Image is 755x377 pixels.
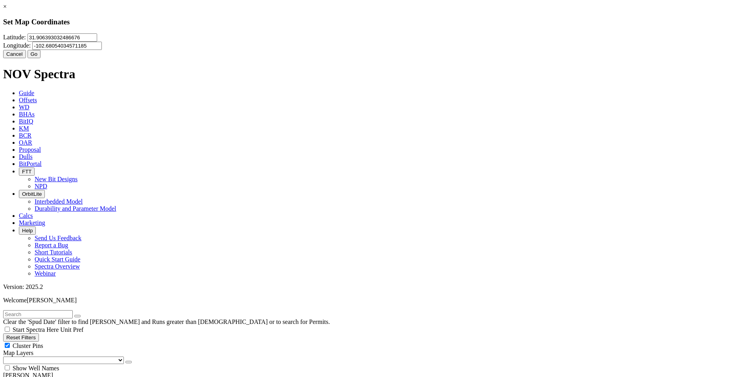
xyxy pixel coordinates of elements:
[13,365,59,371] span: Show Well Names
[19,111,35,118] span: BHAs
[22,191,42,197] span: OrbitLite
[35,249,72,256] a: Short Tutorials
[19,212,33,219] span: Calcs
[35,198,83,205] a: Interbedded Model
[35,205,116,212] a: Durability and Parameter Model
[13,342,43,349] span: Cluster Pins
[35,270,56,277] a: Webinar
[3,310,73,318] input: Search
[19,153,33,160] span: Dulls
[35,235,81,241] a: Send Us Feedback
[19,146,41,153] span: Proposal
[3,318,330,325] span: Clear the 'Spud Date' filter to find [PERSON_NAME] and Runs greater than [DEMOGRAPHIC_DATA] or to...
[19,139,32,146] span: OAR
[19,104,29,110] span: WD
[19,90,34,96] span: Guide
[22,228,33,234] span: Help
[19,97,37,103] span: Offsets
[28,50,41,58] button: Go
[3,283,752,291] div: Version: 2025.2
[3,297,752,304] p: Welcome
[3,34,26,40] label: Latitude:
[19,160,42,167] span: BitPortal
[27,297,77,303] span: [PERSON_NAME]
[35,176,77,182] a: New Bit Designs
[3,3,7,10] a: ×
[60,326,83,333] span: Unit Pref
[35,183,47,189] a: NPD
[3,67,752,81] h1: NOV Spectra
[3,333,39,342] button: Reset Filters
[19,125,29,132] span: KM
[19,219,45,226] span: Marketing
[3,42,31,49] label: Longitude:
[35,263,80,270] a: Spectra Overview
[35,242,68,248] a: Report a Bug
[19,132,31,139] span: BCR
[3,349,33,356] span: Map Layers
[3,18,752,26] h3: Set Map Coordinates
[35,256,80,263] a: Quick Start Guide
[19,118,33,125] span: BitIQ
[13,326,59,333] span: Start Spectra Here
[22,169,31,175] span: FTT
[3,50,26,58] button: Cancel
